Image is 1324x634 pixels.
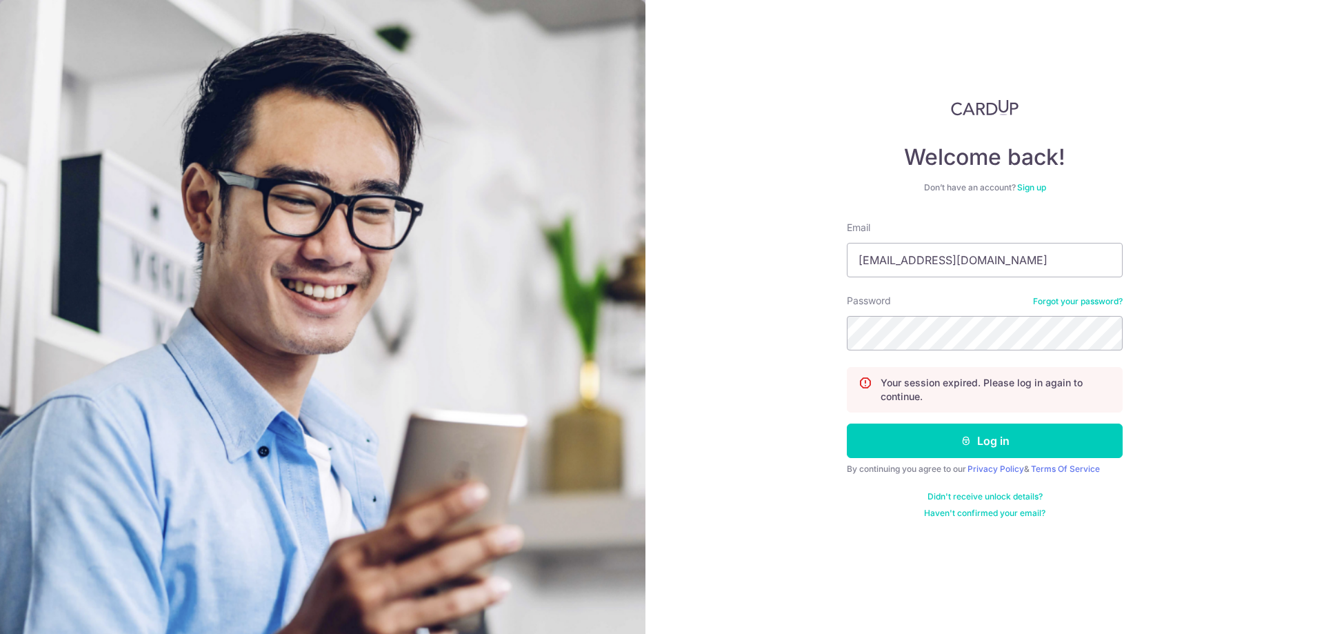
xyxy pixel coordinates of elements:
button: Log in [847,424,1123,458]
a: Forgot your password? [1033,296,1123,307]
div: Don’t have an account? [847,182,1123,193]
label: Email [847,221,870,235]
a: Privacy Policy [967,464,1024,474]
a: Terms Of Service [1031,464,1100,474]
div: By continuing you agree to our & [847,464,1123,475]
label: Password [847,294,891,308]
input: Enter your Email [847,243,1123,277]
a: Haven't confirmed your email? [924,508,1045,519]
img: CardUp Logo [951,99,1019,116]
a: Sign up [1017,182,1046,192]
a: Didn't receive unlock details? [927,491,1043,502]
p: Your session expired. Please log in again to continue. [881,376,1111,404]
h4: Welcome back! [847,143,1123,171]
